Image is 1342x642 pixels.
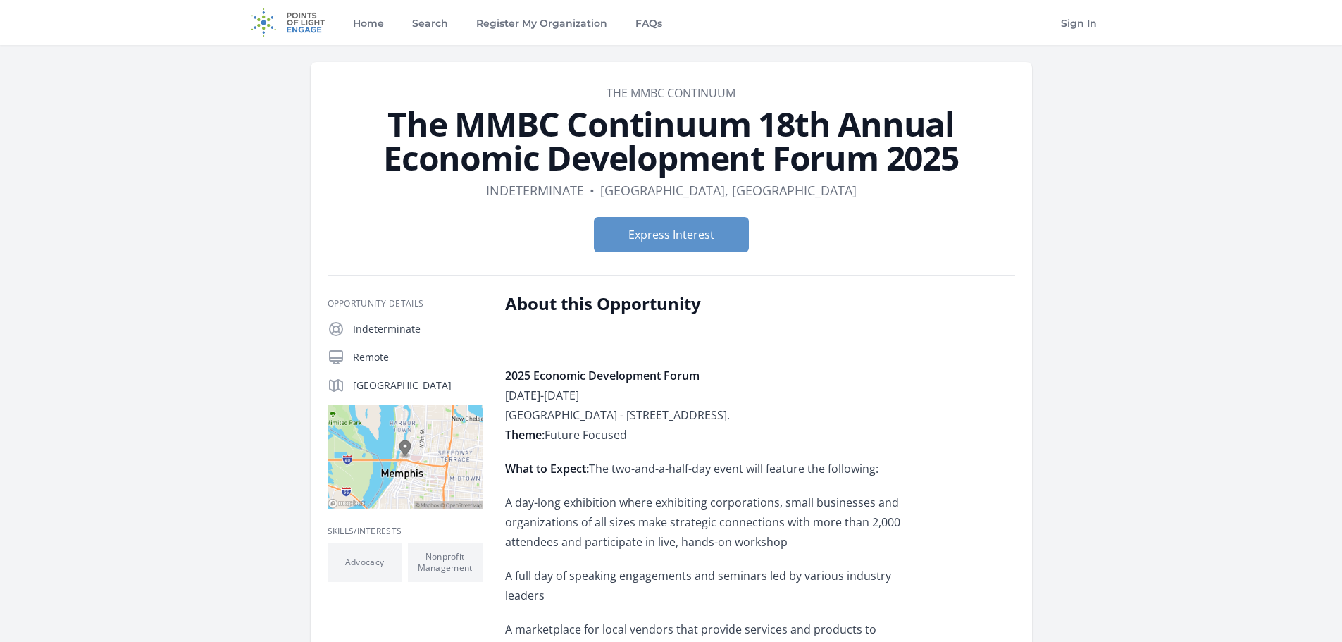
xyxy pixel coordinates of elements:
img: Map [328,405,483,509]
span: 2025 Economic Development Forum [505,368,700,383]
span: The two-and-a-half-day event will feature the following: [505,461,878,476]
button: Express Interest [594,217,749,252]
span: A day-long exhibition where exhibiting corporations, small businesses and organizations of all si... [505,495,900,550]
span: A full day of speaking engagements and seminars led by various industry leaders [505,568,891,603]
h3: Skills/Interests [328,526,483,537]
h2: About this Opportunity [505,292,917,315]
p: Indeterminate [353,322,483,336]
p: [GEOGRAPHIC_DATA] [353,378,483,393]
strong: What to Expect: [505,461,589,476]
li: Nonprofit Management [408,543,483,582]
h3: Opportunity Details [328,298,483,309]
dd: [GEOGRAPHIC_DATA], [GEOGRAPHIC_DATA] [600,180,857,200]
dd: Indeterminate [486,180,584,200]
li: Advocacy [328,543,402,582]
p: Remote [353,350,483,364]
h1: The MMBC Continuum 18th Annual Economic Development Forum 2025 [328,107,1015,175]
span: [DATE]-[DATE] [GEOGRAPHIC_DATA] - [STREET_ADDRESS]. Future Focused [505,388,730,443]
strong: Theme: [505,427,545,443]
div: • [590,180,595,200]
a: The MMBC Continuum [607,85,735,101]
